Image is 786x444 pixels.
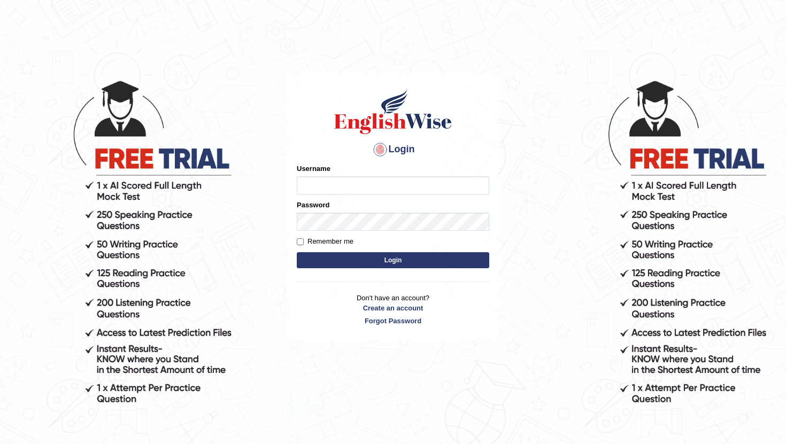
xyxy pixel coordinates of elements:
[297,303,489,313] a: Create an account
[332,88,454,136] img: Logo of English Wise sign in for intelligent practice with AI
[297,141,489,158] h4: Login
[297,238,304,245] input: Remember me
[297,293,489,326] p: Don't have an account?
[297,252,489,268] button: Login
[297,163,330,174] label: Username
[297,200,329,210] label: Password
[297,316,489,326] a: Forgot Password
[297,236,353,247] label: Remember me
